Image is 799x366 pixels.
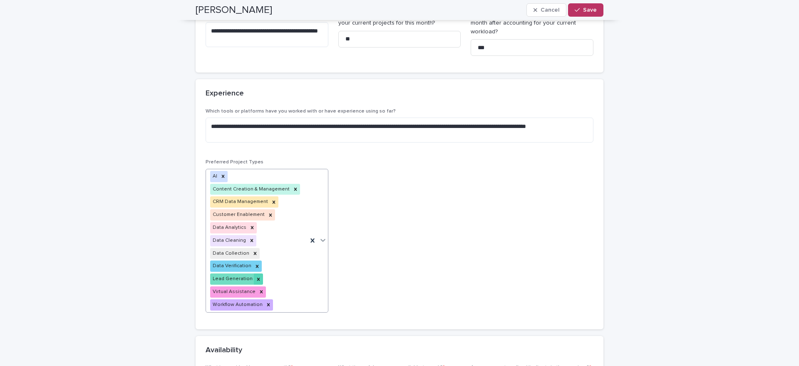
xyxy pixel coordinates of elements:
[210,273,254,285] div: Lead Generation
[210,222,248,233] div: Data Analytics
[568,3,603,17] button: Save
[206,109,396,114] span: Which tools or platforms have you worked with or have experience using so far?
[471,10,593,36] p: How many additional hours do you need this month after accounting for your current workload?
[210,299,264,311] div: Workflow Automation
[210,209,266,221] div: Customer Enablement
[541,7,559,13] span: Cancel
[210,248,251,259] div: Data Collection
[196,4,272,16] h2: [PERSON_NAME]
[206,89,244,98] h2: Experience
[526,3,566,17] button: Cancel
[583,7,597,13] span: Save
[210,286,257,298] div: Virtual Assistance
[210,235,247,246] div: Data Cleaning
[210,184,291,195] div: Content Creation & Management
[210,171,218,182] div: AI
[210,261,253,272] div: Data Verification
[210,196,269,208] div: CRM Data Management
[206,346,242,355] h2: Availability
[206,160,263,165] span: Preferred Project Types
